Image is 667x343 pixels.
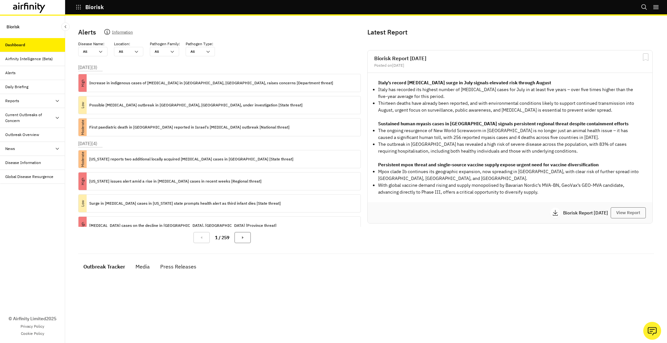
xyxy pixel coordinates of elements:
p: Alerts [78,27,96,37]
button: Previous Page [193,232,210,243]
p: [DATE] ( 4 ) [78,140,97,147]
p: High [74,79,92,87]
p: Pathogen Type : [186,41,213,47]
div: Global Disease Resurgence [5,174,53,180]
strong: Persistent mpox threat and single-source vaccine supply expose urgent need for vaccine diversific... [378,162,599,168]
div: Outbreak Overview [5,132,39,138]
div: Daily Briefing [5,84,28,90]
p: Disease Name : [78,41,105,47]
button: Close Sidebar [61,22,70,31]
p: Biorisk [85,4,104,10]
button: Ask our analysts [643,322,661,340]
p: Biorisk [7,21,20,33]
button: Biorisk [76,2,104,13]
p: Location : [114,41,130,47]
h2: Biorisk Report [DATE] [374,56,646,61]
p: [MEDICAL_DATA] cases on the decline in [GEOGRAPHIC_DATA], [GEOGRAPHIC_DATA] [Province threat] [89,222,277,229]
p: Low [74,199,92,208]
div: Posted on [DATE] [374,63,646,67]
button: Next Page [234,232,251,243]
p: Mpox clade Ib continues its geographic expansion, now spreading in [GEOGRAPHIC_DATA], with clear ... [378,168,642,182]
p: The ongoing resurgence of New World Screwworm in [GEOGRAPHIC_DATA] is no longer just an animal he... [378,127,642,141]
div: Alerts [5,70,16,76]
div: Airfinity Intelligence (Beta) [5,56,53,62]
p: High [74,177,92,185]
p: High [74,222,92,230]
p: © Airfinity Limited 2025 [8,315,56,322]
strong: Sustained human myasis cases in [GEOGRAPHIC_DATA] signals persistent regional threat despite cont... [378,121,629,127]
p: Possible [MEDICAL_DATA] outbreak in [GEOGRAPHIC_DATA], [GEOGRAPHIC_DATA], under investigation [St... [89,102,303,109]
svg: Bookmark Report [642,53,650,61]
p: [DATE] ( 3 ) [78,64,97,71]
p: Latest Report [367,27,651,37]
p: 1 / 259 [215,234,229,241]
p: Biorisk Report [DATE] [563,211,611,215]
div: Reports [5,98,19,104]
p: [US_STATE] issues alert amid a rise in [MEDICAL_DATA] cases in recent weeks [Regional threat] [89,178,262,185]
p: With global vaccine demand rising and supply monopolised by Bavarian Nordic’s MVA-BN, GeoVax’s GE... [378,182,642,196]
p: First paediatric death in [GEOGRAPHIC_DATA] reported in Israel's [MEDICAL_DATA] outbreak [Nationa... [89,124,290,131]
div: News [5,146,15,152]
button: View Report [611,207,646,218]
p: Surge in [MEDICAL_DATA] cases in [US_STATE] state prompts health alert as third infant dies [Stat... [89,200,281,207]
p: The outbreak in [GEOGRAPHIC_DATA] has revealed a high risk of severe disease across the populatio... [378,141,642,155]
div: Media [135,262,150,271]
div: Press Releases [160,262,196,271]
p: Moderate [74,123,92,131]
p: Moderate [74,155,92,163]
a: Privacy Policy [21,323,44,329]
p: Low [74,101,92,109]
p: Thirteen deaths have already been reported, and with environmental conditions likely to support c... [378,100,642,114]
div: Disease Information [5,160,41,166]
p: Information [112,29,133,38]
strong: Italy’s record [MEDICAL_DATA] surge in July signals elevated risk through August [378,80,551,86]
p: Increase in indigenous cases of [MEDICAL_DATA] in [GEOGRAPHIC_DATA], [GEOGRAPHIC_DATA], raises co... [89,79,333,87]
button: Search [641,2,647,13]
p: Italy has recorded its highest number of [MEDICAL_DATA] cases for July in at least five years – o... [378,86,642,100]
div: Outbreak Tracker [83,262,125,271]
div: Dashboard [5,42,25,48]
p: [US_STATE] reports two additional locally acquired [MEDICAL_DATA] cases in [GEOGRAPHIC_DATA] [Sta... [89,156,293,163]
div: Current Outbreaks of Concern [5,112,55,124]
p: Pathogen Family : [150,41,180,47]
a: Cookie Policy [21,331,44,336]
